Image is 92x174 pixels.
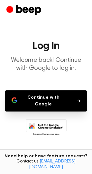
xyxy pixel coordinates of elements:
a: [EMAIL_ADDRESS][DOMAIN_NAME] [29,159,76,170]
p: Welcome back! Continue with Google to log in. [5,56,87,72]
button: Continue with Google [5,90,87,112]
a: Beep [6,4,43,17]
h1: Log In [5,41,87,51]
span: Contact us [4,159,88,170]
